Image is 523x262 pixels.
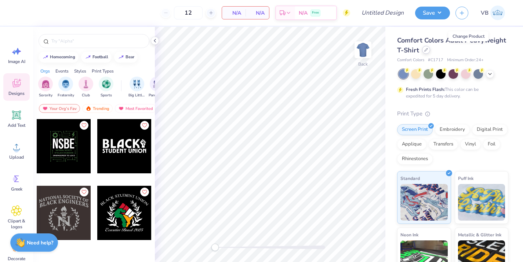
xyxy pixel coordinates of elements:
[406,86,496,99] div: This color can be expedited for 5 day delivery.
[79,77,93,98] div: filter for Club
[82,80,90,88] img: Club Image
[397,36,506,55] span: Comfort Colors Adult Heavyweight T-Shirt
[39,52,79,63] button: homecoming
[356,43,370,57] img: Back
[140,188,149,196] button: Like
[428,57,443,63] span: # C1717
[58,93,74,98] span: Fraternity
[153,80,161,88] img: Parent's Weekend Image
[42,106,48,111] img: most_fav.gif
[39,104,80,113] div: Your Org's Fav
[397,110,508,118] div: Print Type
[4,218,29,230] span: Clipart & logos
[74,68,86,74] div: Styles
[92,55,108,59] div: football
[406,86,445,92] strong: Fresh Prints Flash:
[312,10,319,15] span: Free
[133,80,141,88] img: Big Little Reveal Image
[114,52,138,63] button: bear
[41,80,50,88] img: Sorority Image
[149,77,166,98] button: filter button
[43,55,48,59] img: trend_line.gif
[481,9,489,17] span: VB
[50,55,75,59] div: homecoming
[448,31,489,41] div: Change Product
[51,37,145,45] input: Try "Alpha"
[8,59,25,64] span: Image AI
[62,80,70,88] img: Fraternity Image
[174,6,203,19] input: – –
[82,104,113,113] div: Trending
[128,77,145,98] button: filter button
[140,121,149,130] button: Like
[27,239,53,246] strong: Need help?
[400,174,420,182] span: Standard
[92,68,114,74] div: Print Types
[82,93,90,98] span: Club
[55,68,69,74] div: Events
[226,9,241,17] span: N/A
[11,186,22,192] span: Greek
[102,80,110,88] img: Sports Image
[39,93,52,98] span: Sorority
[483,139,500,150] div: Foil
[118,55,124,59] img: trend_line.gif
[400,231,418,239] span: Neon Ink
[415,7,450,19] button: Save
[458,231,501,239] span: Metallic & Glitter Ink
[356,5,410,20] input: Untitled Design
[149,93,166,98] span: Parent's Weekend
[85,55,91,59] img: trend_line.gif
[86,106,91,111] img: trending.gif
[79,77,93,98] button: filter button
[128,93,145,98] span: Big Little Reveal
[472,124,508,135] div: Digital Print
[397,139,426,150] div: Applique
[99,77,113,98] div: filter for Sports
[58,77,74,98] button: filter button
[397,124,433,135] div: Screen Print
[429,139,458,150] div: Transfers
[80,188,88,196] button: Like
[435,124,470,135] div: Embroidery
[58,77,74,98] div: filter for Fraternity
[447,57,484,63] span: Minimum Order: 24 +
[250,9,265,17] span: N/A
[8,122,25,128] span: Add Text
[115,104,156,113] div: Most Favorited
[358,61,368,67] div: Back
[397,154,433,165] div: Rhinestones
[99,77,113,98] button: filter button
[490,5,505,20] img: Victoria Barrett
[477,5,508,20] a: VB
[128,77,145,98] div: filter for Big Little Reveal
[400,184,448,221] img: Standard
[40,68,50,74] div: Orgs
[38,77,53,98] button: filter button
[81,52,112,63] button: football
[460,139,481,150] div: Vinyl
[8,256,25,262] span: Decorate
[9,154,24,160] span: Upload
[8,91,25,96] span: Designs
[101,93,112,98] span: Sports
[299,9,308,17] span: N/A
[211,244,219,251] div: Accessibility label
[80,121,88,130] button: Like
[458,174,473,182] span: Puff Ink
[38,77,53,98] div: filter for Sorority
[126,55,134,59] div: bear
[118,106,124,111] img: most_fav.gif
[458,184,505,221] img: Puff Ink
[149,77,166,98] div: filter for Parent's Weekend
[397,57,424,63] span: Comfort Colors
